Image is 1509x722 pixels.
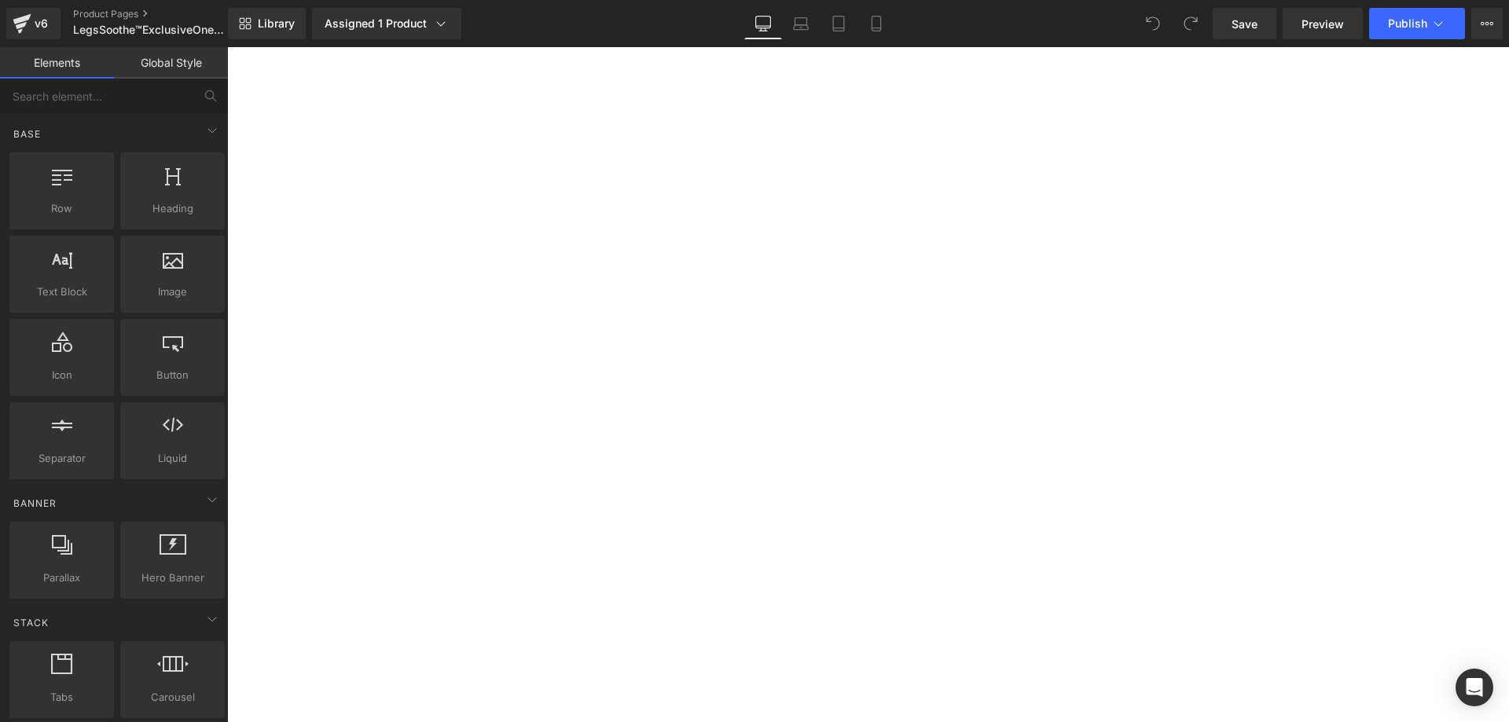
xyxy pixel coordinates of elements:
a: Global Style [114,47,228,79]
span: Publish [1388,17,1427,30]
span: Heading [125,200,220,217]
span: Parallax [14,570,109,586]
div: v6 [31,13,51,34]
button: Undo [1137,8,1169,39]
a: Product Pages [73,8,254,20]
a: v6 [6,8,61,39]
a: Tablet [820,8,857,39]
span: LegsSoothe™ExclusiveOne-Time Deal [73,24,224,36]
span: Button [125,367,220,383]
div: Open Intercom Messenger [1456,669,1493,706]
span: Save [1232,16,1257,32]
span: Preview [1302,16,1344,32]
div: Assigned 1 Product [325,16,449,31]
a: Preview [1283,8,1363,39]
span: Liquid [125,450,220,467]
span: Tabs [14,689,109,706]
a: New Library [228,8,306,39]
button: Publish [1369,8,1465,39]
button: Redo [1175,8,1206,39]
span: Carousel [125,689,220,706]
a: Mobile [857,8,895,39]
span: Stack [12,615,50,630]
button: More [1471,8,1503,39]
a: Desktop [744,8,782,39]
span: Image [125,284,220,300]
span: Icon [14,367,109,383]
span: Separator [14,450,109,467]
span: Library [258,16,295,31]
span: Base [12,126,42,141]
span: Hero Banner [125,570,220,586]
span: Text Block [14,284,109,300]
span: Row [14,200,109,217]
a: Laptop [782,8,820,39]
span: Banner [12,496,58,511]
